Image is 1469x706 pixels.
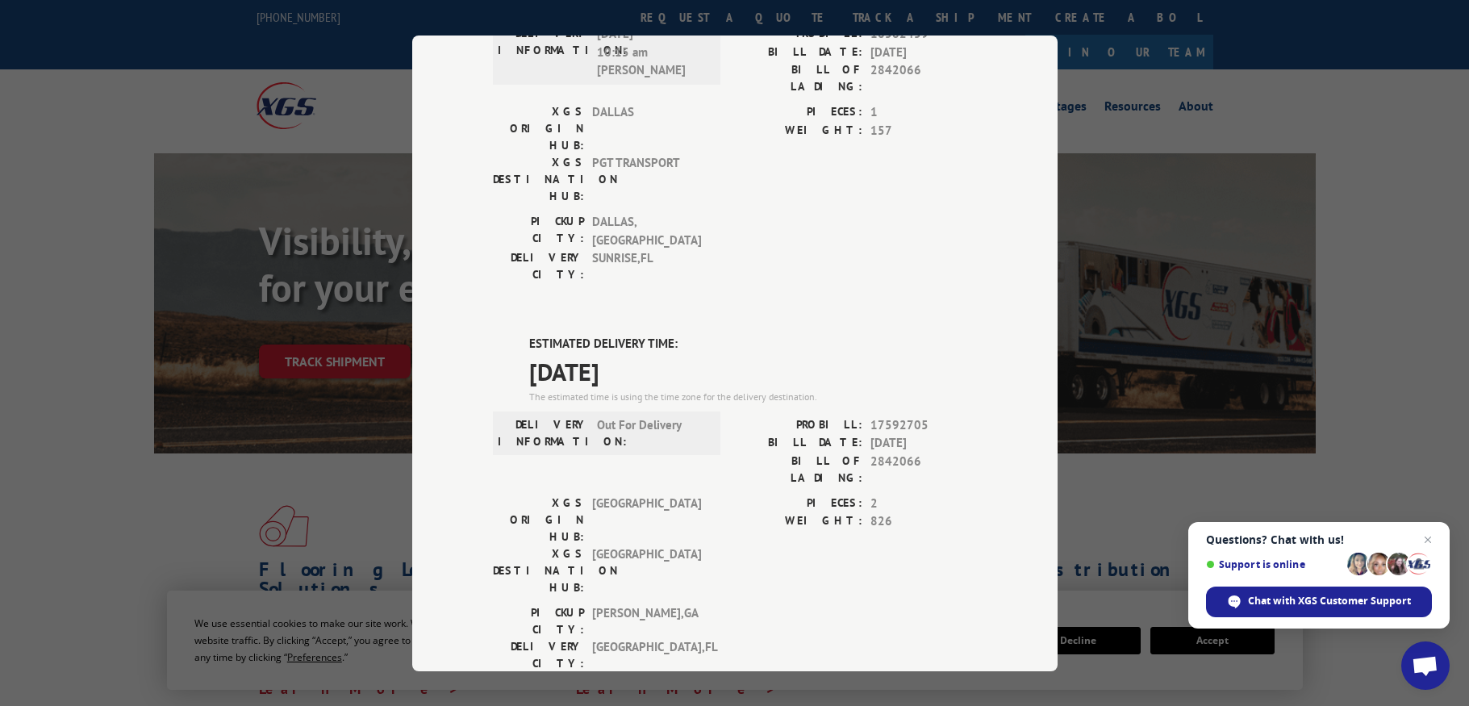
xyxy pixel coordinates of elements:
[597,416,706,449] span: Out For Delivery
[592,604,701,637] span: [PERSON_NAME] , GA
[493,249,584,283] label: DELIVERY CITY:
[1206,533,1432,546] span: Questions? Chat with us!
[870,494,977,512] span: 2
[1401,641,1450,690] a: Open chat
[498,25,589,80] label: DELIVERY INFORMATION:
[735,494,862,512] label: PIECES:
[870,43,977,61] span: [DATE]
[592,545,701,595] span: [GEOGRAPHIC_DATA]
[870,452,977,486] span: 2842066
[735,434,862,453] label: BILL DATE:
[735,103,862,122] label: PIECES:
[870,512,977,531] span: 826
[493,494,584,545] label: XGS ORIGIN HUB:
[592,637,701,671] span: [GEOGRAPHIC_DATA] , FL
[529,335,977,353] label: ESTIMATED DELIVERY TIME:
[592,249,701,283] span: SUNRISE , FL
[493,545,584,595] label: XGS DESTINATION HUB:
[735,416,862,434] label: PROBILL:
[493,103,584,154] label: XGS ORIGIN HUB:
[592,494,701,545] span: [GEOGRAPHIC_DATA]
[735,61,862,95] label: BILL OF LADING:
[1248,594,1411,608] span: Chat with XGS Customer Support
[592,103,701,154] span: DALLAS
[870,416,977,434] span: 17592705
[592,154,701,205] span: PGT TRANSPORT
[498,416,589,449] label: DELIVERY INFORMATION:
[592,213,701,249] span: DALLAS , [GEOGRAPHIC_DATA]
[1206,587,1432,617] span: Chat with XGS Customer Support
[870,103,977,122] span: 1
[493,213,584,249] label: PICKUP CITY:
[735,452,862,486] label: BILL OF LADING:
[1206,558,1342,570] span: Support is online
[493,154,584,205] label: XGS DESTINATION HUB:
[870,434,977,453] span: [DATE]
[735,43,862,61] label: BILL DATE:
[735,512,862,531] label: WEIGHT:
[870,121,977,140] span: 157
[529,353,977,389] span: [DATE]
[493,637,584,671] label: DELIVERY CITY:
[870,61,977,95] span: 2842066
[597,25,706,80] span: [DATE] 10:15 am [PERSON_NAME]
[735,121,862,140] label: WEIGHT:
[529,389,977,403] div: The estimated time is using the time zone for the delivery destination.
[493,604,584,637] label: PICKUP CITY:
